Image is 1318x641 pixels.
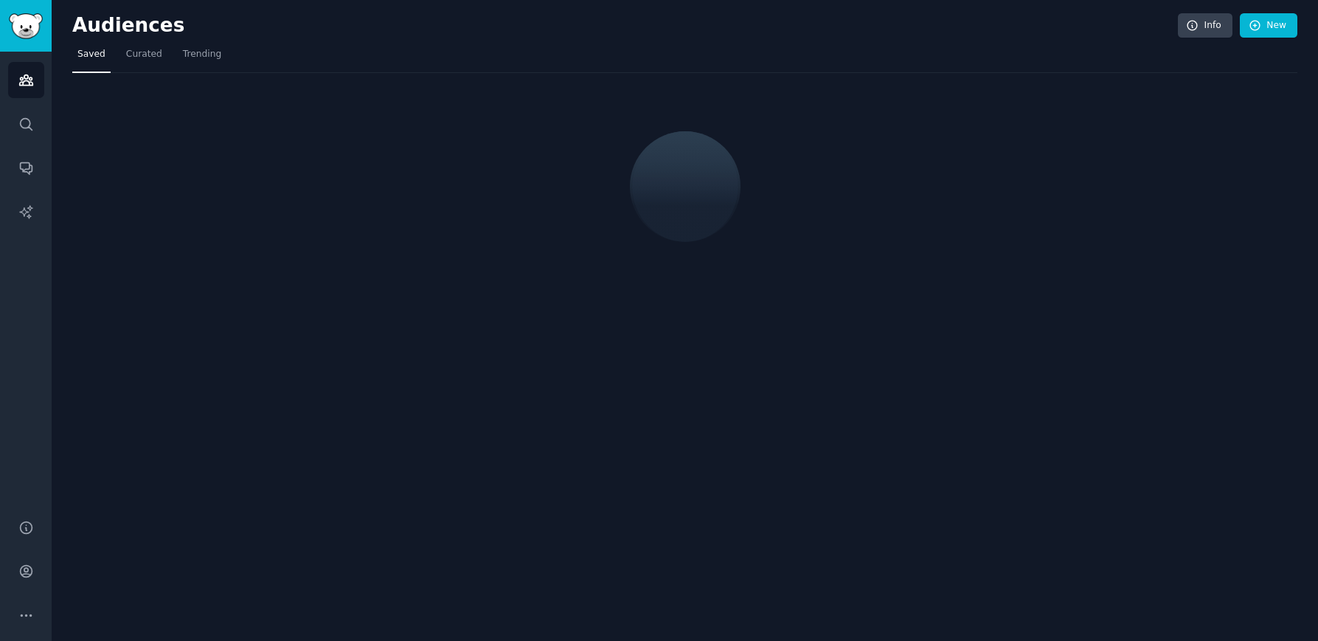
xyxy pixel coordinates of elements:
[1240,13,1297,38] a: New
[72,14,1178,38] h2: Audiences
[9,13,43,39] img: GummySearch logo
[183,48,221,61] span: Trending
[77,48,105,61] span: Saved
[72,43,111,73] a: Saved
[1178,13,1232,38] a: Info
[121,43,167,73] a: Curated
[126,48,162,61] span: Curated
[178,43,226,73] a: Trending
